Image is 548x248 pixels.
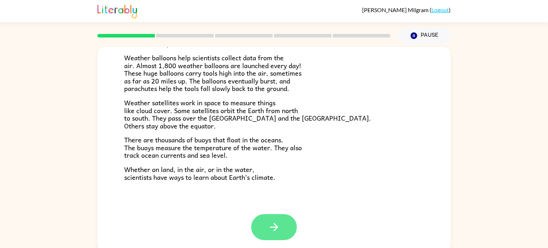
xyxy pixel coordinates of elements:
[97,3,137,19] img: Literably
[362,6,430,13] span: [PERSON_NAME] Milgram
[124,135,302,160] span: There are thousands of buoys that float in the oceans. The buoys measure the temperature of the w...
[431,6,449,13] a: Logout
[124,97,371,131] span: Weather satellites work in space to measure things like cloud cover. Some satellites orbit the Ea...
[362,6,451,13] div: ( )
[124,164,275,182] span: Whether on land, in the air, or in the water, scientists have ways to learn about Earth’s climate.
[124,52,301,93] span: Weather balloons help scientists collect data from the air. Almost 1,800 weather balloons are lau...
[399,27,451,44] button: Pause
